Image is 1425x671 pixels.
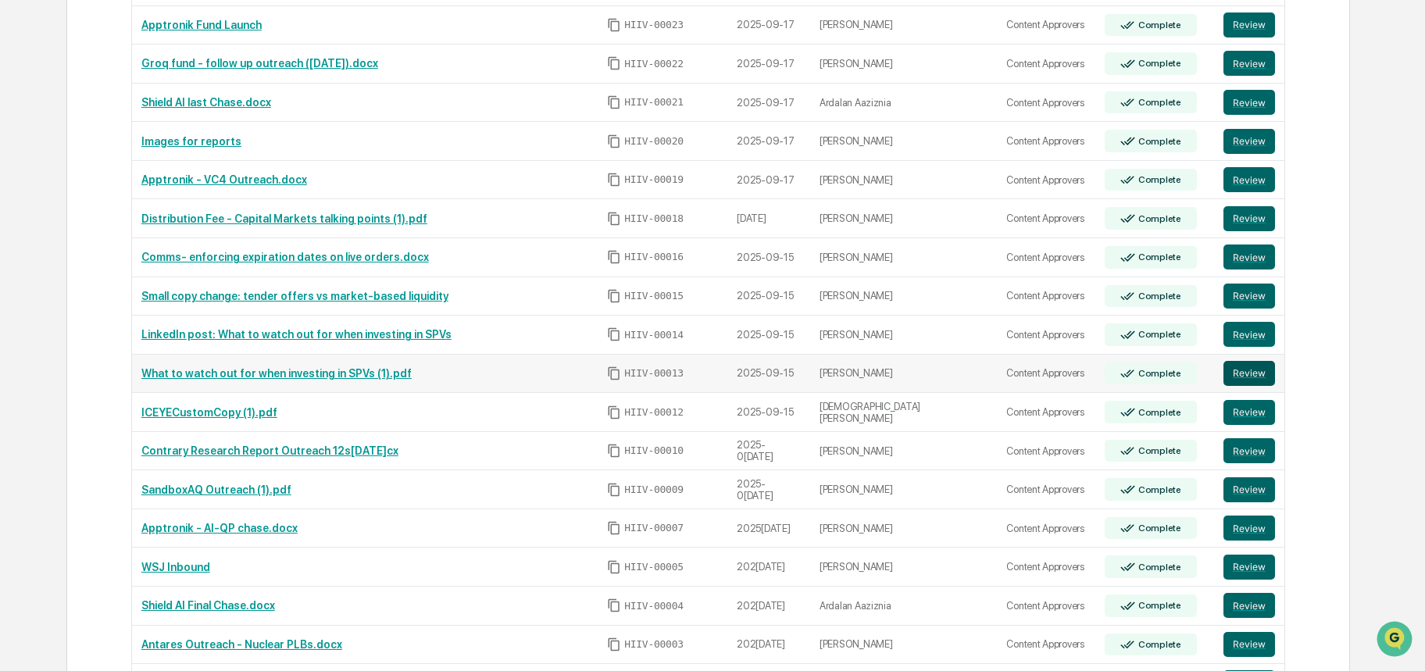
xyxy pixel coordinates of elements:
iframe: Open customer support [1375,619,1417,662]
span: HIIV-00018 [624,212,684,225]
a: 🗄️Attestations [107,191,200,219]
td: Content Approvers [997,587,1095,626]
td: [PERSON_NAME] [810,509,997,548]
div: 🗄️ [113,198,126,211]
td: [PERSON_NAME] [810,355,997,394]
span: Copy Id [607,18,621,32]
button: Review [1223,284,1275,309]
a: 🔎Data Lookup [9,220,105,248]
span: Copy Id [607,173,621,187]
td: 202[DATE] [727,587,810,626]
td: Ardalan Aaziznia [810,84,997,123]
span: HIIV-00022 [624,58,684,70]
div: Complete [1135,600,1181,611]
p: How can we help? [16,33,284,58]
div: 🖐️ [16,198,28,211]
button: Review [1223,516,1275,541]
button: Review [1223,206,1275,231]
button: Review [1223,555,1275,580]
span: HIIV-00021 [624,96,684,109]
a: Apptronik - VC4 Outreach.docx [141,173,307,186]
td: [DATE] [727,199,810,238]
span: Copy Id [607,598,621,612]
span: Data Lookup [31,227,98,242]
div: Complete [1135,136,1181,147]
td: [PERSON_NAME] [810,45,997,84]
div: Complete [1135,174,1181,185]
span: HIIV-00013 [624,367,684,380]
td: Content Approvers [997,509,1095,548]
a: Review [1223,593,1275,618]
span: HIIV-00016 [624,251,684,263]
span: Copy Id [607,521,621,535]
div: Complete [1135,523,1181,534]
div: Complete [1135,252,1181,262]
span: HIIV-00007 [624,522,684,534]
span: HIIV-00015 [624,290,684,302]
img: 1746055101610-c473b297-6a78-478c-a979-82029cc54cd1 [16,120,44,148]
td: [PERSON_NAME] [810,6,997,45]
span: Copy Id [607,250,621,264]
div: Complete [1135,97,1181,108]
a: Images for reports [141,135,241,148]
button: Review [1223,12,1275,37]
td: Content Approvers [997,316,1095,355]
span: HIIV-00010 [624,444,684,457]
a: Review [1223,438,1275,463]
div: Complete [1135,407,1181,418]
td: 2025-0[DATE] [727,432,810,471]
button: Review [1223,477,1275,502]
div: Complete [1135,20,1181,30]
td: 2025-09-17 [727,122,810,161]
button: Start new chat [266,124,284,143]
button: Review [1223,400,1275,425]
a: Shield AI last Chase.docx [141,96,271,109]
a: Review [1223,361,1275,386]
a: Groq fund - follow up outreach ([DATE]).docx [141,57,378,70]
div: We're available if you need us! [53,135,198,148]
td: Content Approvers [997,393,1095,432]
td: Content Approvers [997,238,1095,277]
td: [DEMOGRAPHIC_DATA][PERSON_NAME] [810,393,997,432]
td: 2025[DATE] [727,509,810,548]
td: 2025-09-17 [727,84,810,123]
td: Content Approvers [997,470,1095,509]
button: Review [1223,90,1275,115]
button: Review [1223,167,1275,192]
span: HIIV-00020 [624,135,684,148]
td: [PERSON_NAME] [810,470,997,509]
span: Copy Id [607,56,621,70]
a: WSJ Inbound [141,561,210,573]
span: HIIV-00012 [624,406,684,419]
div: Complete [1135,445,1181,456]
a: Comms- enforcing expiration dates on live orders.docx [141,251,429,263]
td: 2025-09-15 [727,277,810,316]
td: Content Approvers [997,355,1095,394]
td: [PERSON_NAME] [810,626,997,665]
a: Distribution Fee - Capital Markets talking points (1).pdf [141,212,427,225]
a: Shield AI Final Chase.docx [141,599,275,612]
div: Complete [1135,562,1181,573]
span: Copy Id [607,289,621,303]
button: Review [1223,632,1275,657]
button: Review [1223,129,1275,154]
span: HIIV-00023 [624,19,684,31]
span: HIIV-00009 [624,484,684,496]
td: Content Approvers [997,161,1095,200]
td: 2025-09-17 [727,6,810,45]
td: [PERSON_NAME] [810,432,997,471]
button: Review [1223,322,1275,347]
a: LinkedIn post: What to watch out for when investing in SPVs [141,328,452,341]
button: Review [1223,51,1275,76]
button: Review [1223,244,1275,269]
span: Copy Id [607,95,621,109]
a: Apptronik - AI-QP chase.docx [141,522,298,534]
span: Pylon [155,265,189,277]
